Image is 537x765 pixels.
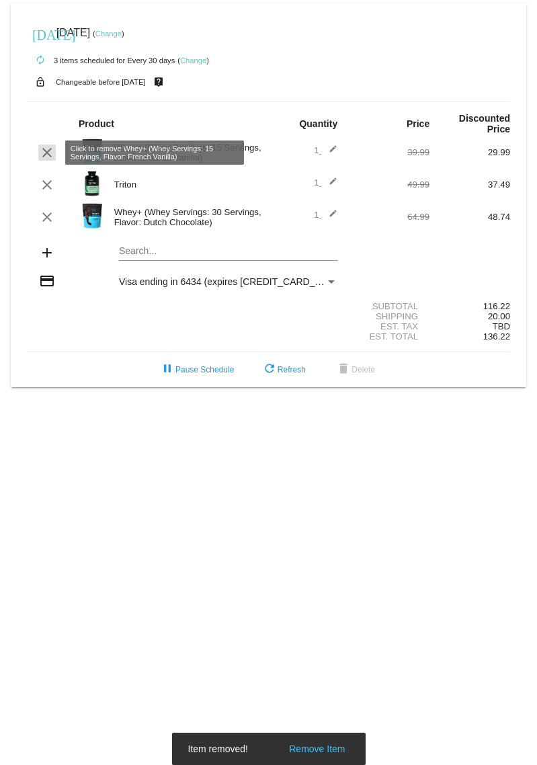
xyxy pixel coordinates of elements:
span: Refresh [261,365,306,374]
small: ( ) [177,56,209,65]
div: Whey+ (Whey Servings: 30 Servings, Flavor: Dutch Chocolate) [108,207,269,227]
mat-icon: refresh [261,362,278,378]
a: Change [95,30,122,38]
span: Pause Schedule [159,365,234,374]
strong: Discounted Price [459,113,510,134]
img: Image-1-Carousel-Whey-15S-Vanilla.png [79,138,106,165]
div: 49.99 [349,179,429,190]
mat-icon: clear [39,145,55,161]
button: Refresh [251,358,317,382]
span: 20.00 [488,311,510,321]
simple-snack-bar: Item removed! [188,742,349,756]
mat-icon: add [39,245,55,261]
strong: Quantity [299,118,337,129]
div: 116.22 [429,301,510,311]
span: TBD [493,321,510,331]
strong: Price [407,118,429,129]
small: 3 items scheduled for Every 30 days [27,56,175,65]
mat-icon: edit [321,177,337,193]
mat-icon: autorenew [32,52,48,69]
span: 1 [314,210,337,220]
img: Image-1-Carousel-Triton-Transp.png [79,170,106,197]
mat-icon: live_help [151,73,167,91]
span: 1 [314,177,337,188]
div: 29.99 [429,147,510,157]
div: Triton [108,179,269,190]
a: Change [180,56,206,65]
mat-icon: lock_open [32,73,48,91]
span: 1 [314,145,337,155]
div: 64.99 [349,212,429,222]
mat-select: Payment Method [119,276,337,287]
button: Pause Schedule [149,358,245,382]
button: Remove Item [285,742,349,756]
div: Whey+ (Whey Servings: 15 Servings, Flavor: French Vanilla) [108,143,269,163]
span: 136.22 [483,331,510,341]
mat-icon: pause [159,362,175,378]
div: 37.49 [429,179,510,190]
div: Shipping [349,311,429,321]
small: ( ) [93,30,124,38]
mat-icon: clear [39,177,55,193]
mat-icon: clear [39,209,55,225]
mat-icon: credit_card [39,273,55,289]
div: Est. Total [349,331,429,341]
mat-icon: edit [321,209,337,225]
small: Changeable before [DATE] [56,78,146,86]
div: Est. Tax [349,321,429,331]
span: Visa ending in 6434 (expires [CREDIT_CARD_DATA]) [119,276,344,287]
mat-icon: [DATE] [32,26,48,42]
img: Image-1-Carousel-Whey-2lb-Dutch-Chocolate-no-badge-Transp.png [79,202,106,229]
strong: Product [79,118,114,129]
span: Delete [335,365,375,374]
mat-icon: edit [321,145,337,161]
button: Delete [325,358,386,382]
input: Search... [119,246,337,257]
div: Subtotal [349,301,429,311]
div: 39.99 [349,147,429,157]
mat-icon: delete [335,362,352,378]
div: 48.74 [429,212,510,222]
